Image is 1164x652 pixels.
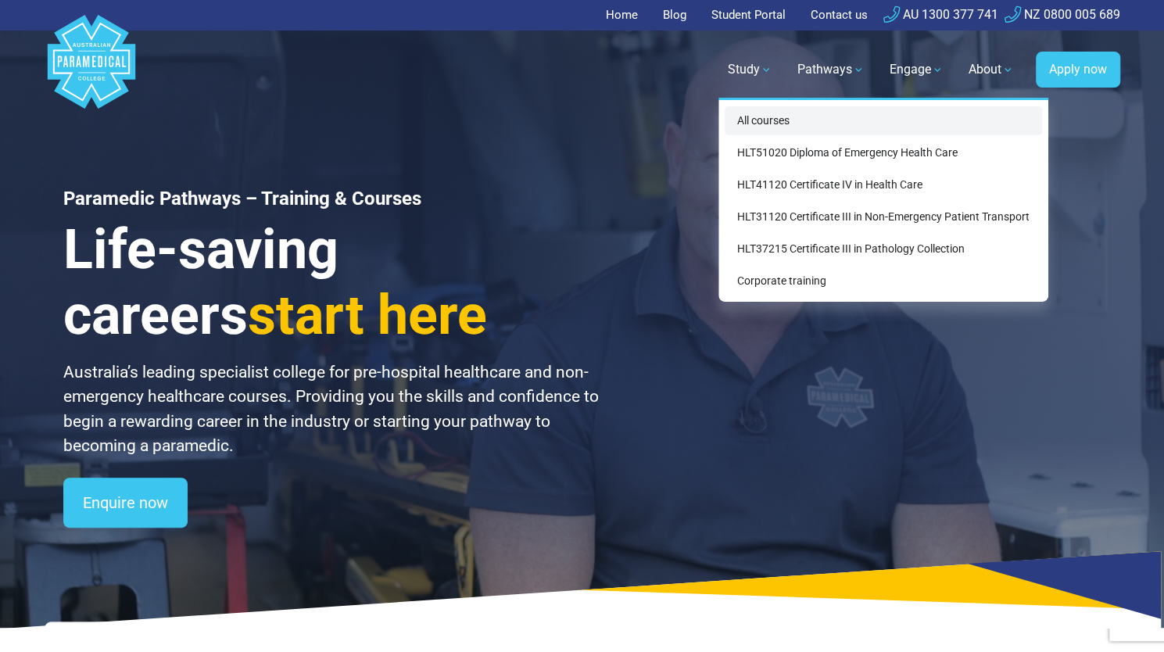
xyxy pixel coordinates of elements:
div: Study [718,98,1048,302]
a: NZ 0800 005 689 [1005,7,1120,22]
a: About [959,48,1023,91]
h1: Paramedic Pathways – Training & Courses [63,188,601,210]
h3: Life-saving careers [63,217,601,348]
a: AU 1300 377 741 [883,7,998,22]
a: HLT51020 Diploma of Emergency Health Care [725,138,1042,167]
a: HLT31120 Certificate III in Non-Emergency Patient Transport [725,202,1042,231]
a: Apply now [1036,52,1120,88]
a: HLT41120 Certificate IV in Health Care [725,170,1042,199]
a: HLT37215 Certificate III in Pathology Collection [725,235,1042,263]
span: start here [248,283,487,347]
a: Pathways [788,48,874,91]
a: Engage [880,48,953,91]
p: Australia’s leading specialist college for pre-hospital healthcare and non-emergency healthcare c... [63,360,601,459]
a: Enquire now [63,478,188,528]
a: Corporate training [725,267,1042,296]
a: Australian Paramedical College [45,30,138,109]
a: Study [718,48,782,91]
a: All courses [725,106,1042,135]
